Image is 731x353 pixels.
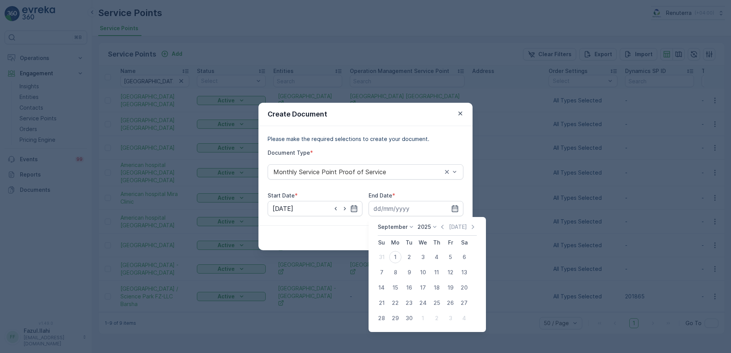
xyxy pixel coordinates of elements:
[268,109,327,120] p: Create Document
[268,201,362,216] input: dd/mm/yyyy
[430,266,443,279] div: 11
[417,312,429,324] div: 1
[430,312,443,324] div: 2
[403,312,415,324] div: 30
[389,266,401,279] div: 8
[375,236,388,249] th: Sunday
[417,282,429,294] div: 17
[417,251,429,263] div: 3
[444,251,456,263] div: 5
[369,201,463,216] input: dd/mm/yyyy
[444,282,456,294] div: 19
[417,297,429,309] div: 24
[457,236,471,249] th: Saturday
[389,312,401,324] div: 29
[403,251,415,263] div: 2
[444,266,456,279] div: 12
[403,282,415,294] div: 16
[389,282,401,294] div: 15
[375,297,388,309] div: 21
[430,251,443,263] div: 4
[458,251,470,263] div: 6
[458,312,470,324] div: 4
[449,223,467,231] p: [DATE]
[378,223,408,231] p: September
[389,251,401,263] div: 1
[430,282,443,294] div: 18
[417,223,431,231] p: 2025
[458,297,470,309] div: 27
[268,192,295,199] label: Start Date
[430,297,443,309] div: 25
[375,266,388,279] div: 7
[268,149,310,156] label: Document Type
[375,282,388,294] div: 14
[417,266,429,279] div: 10
[430,236,443,249] th: Thursday
[388,236,402,249] th: Monday
[443,236,457,249] th: Friday
[458,282,470,294] div: 20
[416,236,430,249] th: Wednesday
[444,297,456,309] div: 26
[444,312,456,324] div: 3
[458,266,470,279] div: 13
[375,312,388,324] div: 28
[389,297,401,309] div: 22
[268,135,463,143] p: Please make the required selections to create your document.
[375,251,388,263] div: 31
[402,236,416,249] th: Tuesday
[403,266,415,279] div: 9
[369,192,392,199] label: End Date
[403,297,415,309] div: 23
